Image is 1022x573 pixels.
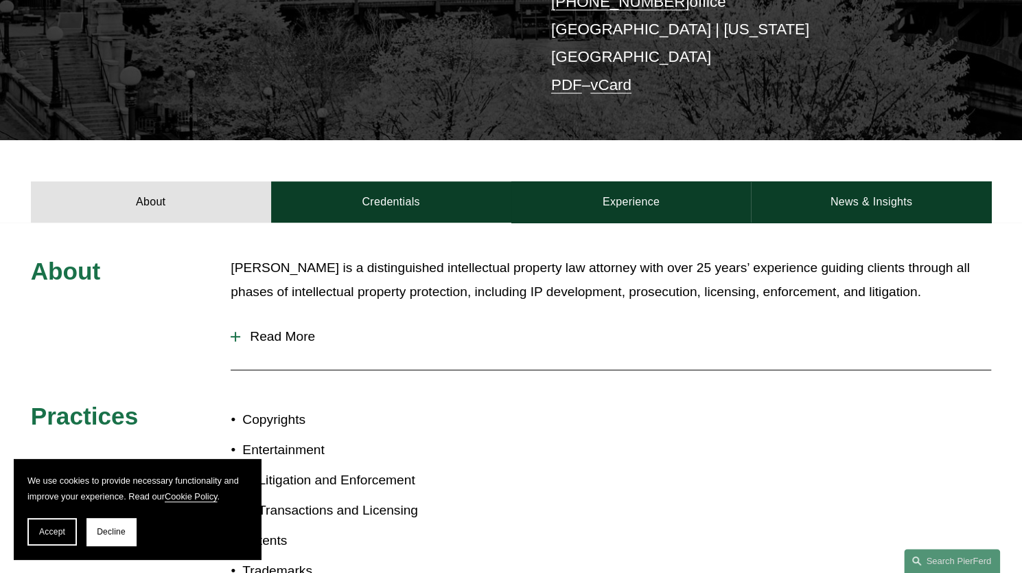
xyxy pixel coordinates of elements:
p: Patents [242,529,511,553]
span: Accept [39,527,65,537]
p: IP Litigation and Enforcement [242,469,511,493]
p: Entertainment [242,438,511,462]
a: Cookie Policy [165,491,218,502]
p: Copyrights [242,408,511,432]
span: Practices [31,403,139,429]
a: Experience [511,181,752,223]
a: vCard [590,76,631,93]
a: Credentials [271,181,511,223]
span: Read More [240,329,991,344]
span: Decline [97,527,126,537]
button: Read More [231,319,991,355]
a: Search this site [904,549,1000,573]
p: We use cookies to provide necessary functionality and improve your experience. Read our . [27,473,247,504]
p: [PERSON_NAME] is a distinguished intellectual property law attorney with over 25 years’ experienc... [231,256,991,304]
button: Decline [86,518,136,546]
span: About [31,258,101,284]
a: News & Insights [751,181,991,223]
button: Accept [27,518,77,546]
a: About [31,181,271,223]
a: PDF [551,76,582,93]
p: IP Transactions and Licensing [242,499,511,523]
section: Cookie banner [14,459,261,559]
